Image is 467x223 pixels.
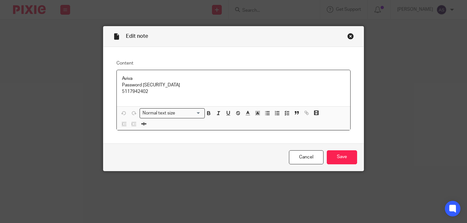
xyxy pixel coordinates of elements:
a: Cancel [289,150,324,164]
span: Normal text size [141,110,177,117]
input: Search for option [177,110,201,117]
input: Save [327,150,357,164]
span: Edit note [126,34,148,39]
p: Password [SECURITY_DATA] [122,82,345,88]
div: Close this dialog window [347,33,354,39]
div: Search for option [140,108,205,118]
p: Aviva [122,75,345,82]
label: Content [116,60,351,67]
p: 5117942402 [122,88,345,95]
